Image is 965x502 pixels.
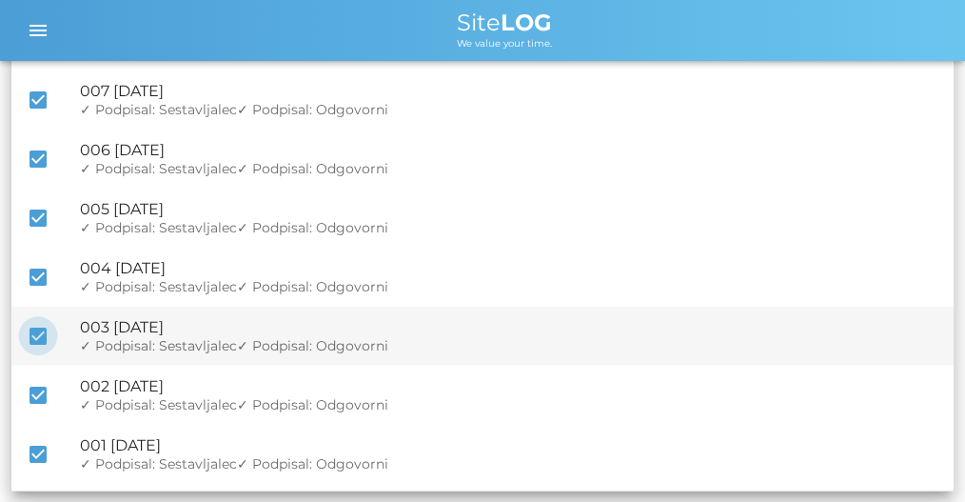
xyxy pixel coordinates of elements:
[80,219,237,236] span: ✓ Podpisal: Sestavljalec
[80,160,237,177] span: ✓ Podpisal: Sestavljalec
[80,141,938,159] div: 006 [DATE]
[80,337,237,354] span: ✓ Podpisal: Sestavljalec
[237,455,388,472] span: ✓ Podpisal: Odgovorni
[80,377,938,395] div: 002 [DATE]
[27,19,49,42] i: menu
[80,396,237,413] span: ✓ Podpisal: Sestavljalec
[80,82,938,100] div: 007 [DATE]
[237,101,388,118] span: ✓ Podpisal: Odgovorni
[237,219,388,236] span: ✓ Podpisal: Odgovorni
[80,318,938,336] div: 003 [DATE]
[870,411,965,502] iframe: Chat Widget
[80,455,237,472] span: ✓ Podpisal: Sestavljalec
[80,200,938,218] div: 005 [DATE]
[237,160,388,177] span: ✓ Podpisal: Odgovorni
[457,37,552,50] span: We value your time.
[80,101,237,118] span: ✓ Podpisal: Sestavljalec
[237,278,388,295] span: ✓ Podpisal: Odgovorni
[80,436,938,454] div: 001 [DATE]
[80,278,237,295] span: ✓ Podpisal: Sestavljalec
[501,9,552,36] b: LOG
[457,9,552,36] span: Site
[870,411,965,502] div: Pripomoček za klepet
[237,396,388,413] span: ✓ Podpisal: Odgovorni
[237,337,388,354] span: ✓ Podpisal: Odgovorni
[80,259,938,277] div: 004 [DATE]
